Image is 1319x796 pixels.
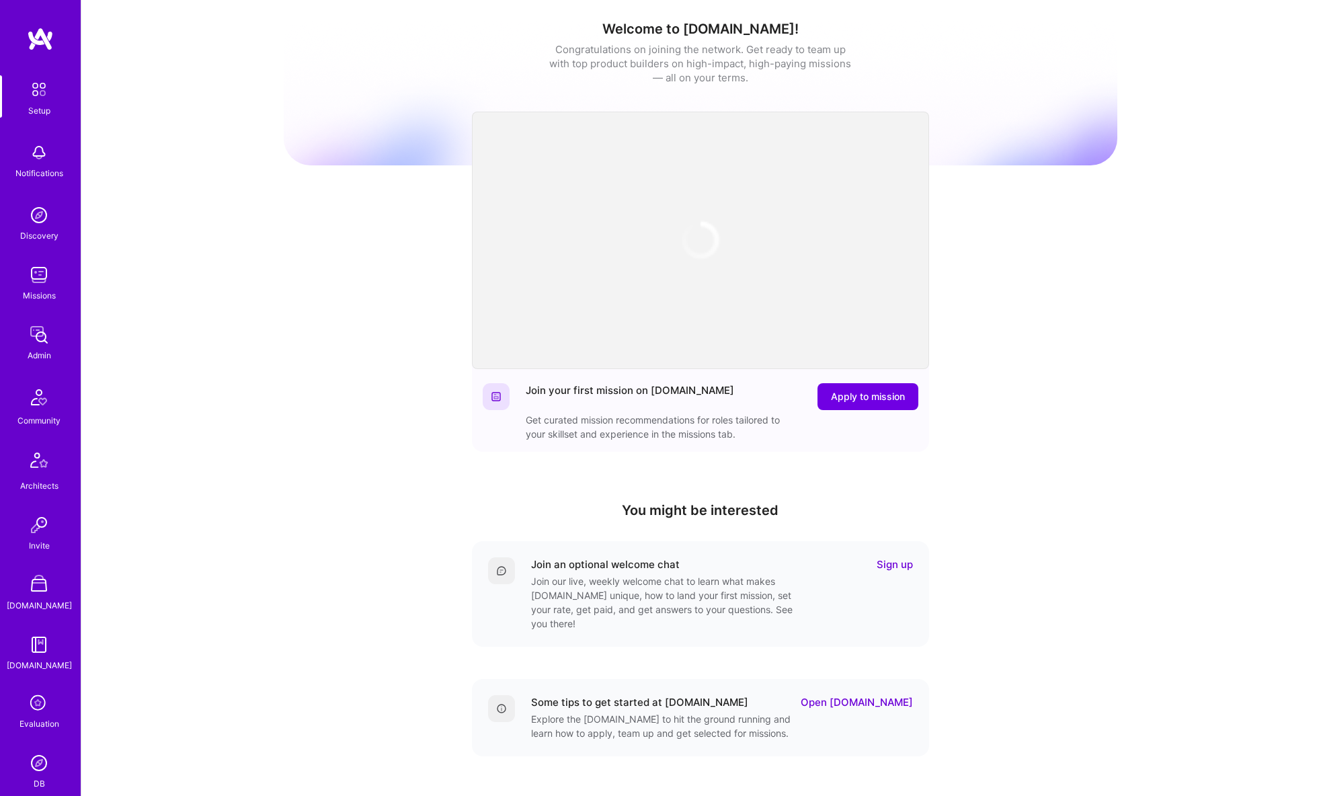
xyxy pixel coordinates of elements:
img: Community [23,381,55,413]
img: Comment [496,565,507,576]
div: Explore the [DOMAIN_NAME] to hit the ground running and learn how to apply, team up and get selec... [531,712,800,740]
img: Architects [23,446,55,479]
img: setup [25,75,53,104]
div: Missions [23,288,56,303]
img: Admin Search [26,750,52,777]
div: Some tips to get started at [DOMAIN_NAME] [531,695,748,709]
div: Invite [29,539,50,553]
div: Join an optional welcome chat [531,557,680,571]
h4: You might be interested [472,502,929,518]
div: Admin [28,348,51,362]
iframe: video [472,112,929,369]
img: admin teamwork [26,321,52,348]
img: bell [26,139,52,166]
img: teamwork [26,262,52,288]
img: Website [491,391,502,402]
div: Congratulations on joining the network. Get ready to team up with top product builders on high-im... [549,42,852,85]
div: Join your first mission on [DOMAIN_NAME] [526,383,734,410]
img: guide book [26,631,52,658]
div: Notifications [15,166,63,180]
i: icon SelectionTeam [26,691,52,717]
div: [DOMAIN_NAME] [7,658,72,672]
div: Get curated mission recommendations for roles tailored to your skillset and experience in the mis... [526,413,795,441]
div: Join our live, weekly welcome chat to learn what makes [DOMAIN_NAME] unique, how to land your fir... [531,574,800,631]
h1: Welcome to [DOMAIN_NAME]! [284,21,1117,37]
div: Community [17,413,61,428]
img: discovery [26,202,52,229]
button: Apply to mission [817,383,918,410]
img: loading [676,216,724,264]
img: logo [27,27,54,51]
div: Evaluation [19,717,59,731]
div: Discovery [20,229,58,243]
div: Architects [20,479,58,493]
a: Open [DOMAIN_NAME] [801,695,913,709]
img: Details [496,703,507,714]
div: Setup [28,104,50,118]
a: Sign up [877,557,913,571]
img: A Store [26,571,52,598]
div: [DOMAIN_NAME] [7,598,72,612]
div: DB [34,777,45,791]
img: Invite [26,512,52,539]
span: Apply to mission [831,390,905,403]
